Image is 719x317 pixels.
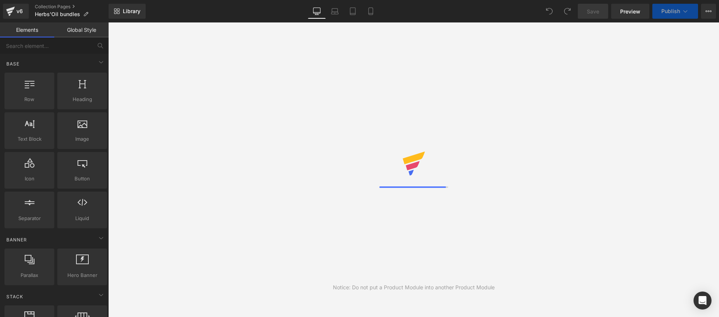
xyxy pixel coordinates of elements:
span: Preview [620,7,640,15]
span: Publish [661,8,680,14]
span: Stack [6,293,24,300]
span: Library [123,8,140,15]
span: Hero Banner [60,271,105,279]
a: Laptop [326,4,344,19]
button: More [701,4,716,19]
button: Publish [652,4,698,19]
a: New Library [109,4,146,19]
span: Herbs'Oil bundles [35,11,80,17]
span: Liquid [60,214,105,222]
span: Parallax [7,271,52,279]
div: Notice: Do not put a Product Module into another Product Module [333,283,495,292]
span: Separator [7,214,52,222]
span: Icon [7,175,52,183]
span: Banner [6,236,28,243]
span: Base [6,60,20,67]
span: Heading [60,95,105,103]
a: Preview [611,4,649,19]
button: Redo [560,4,575,19]
button: Undo [542,4,557,19]
div: Open Intercom Messenger [694,292,712,310]
span: Button [60,175,105,183]
a: Desktop [308,4,326,19]
div: v6 [15,6,24,16]
a: v6 [3,4,29,19]
span: Image [60,135,105,143]
a: Global Style [54,22,109,37]
a: Mobile [362,4,380,19]
span: Save [587,7,599,15]
span: Row [7,95,52,103]
a: Collection Pages [35,4,109,10]
a: Tablet [344,4,362,19]
span: Text Block [7,135,52,143]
